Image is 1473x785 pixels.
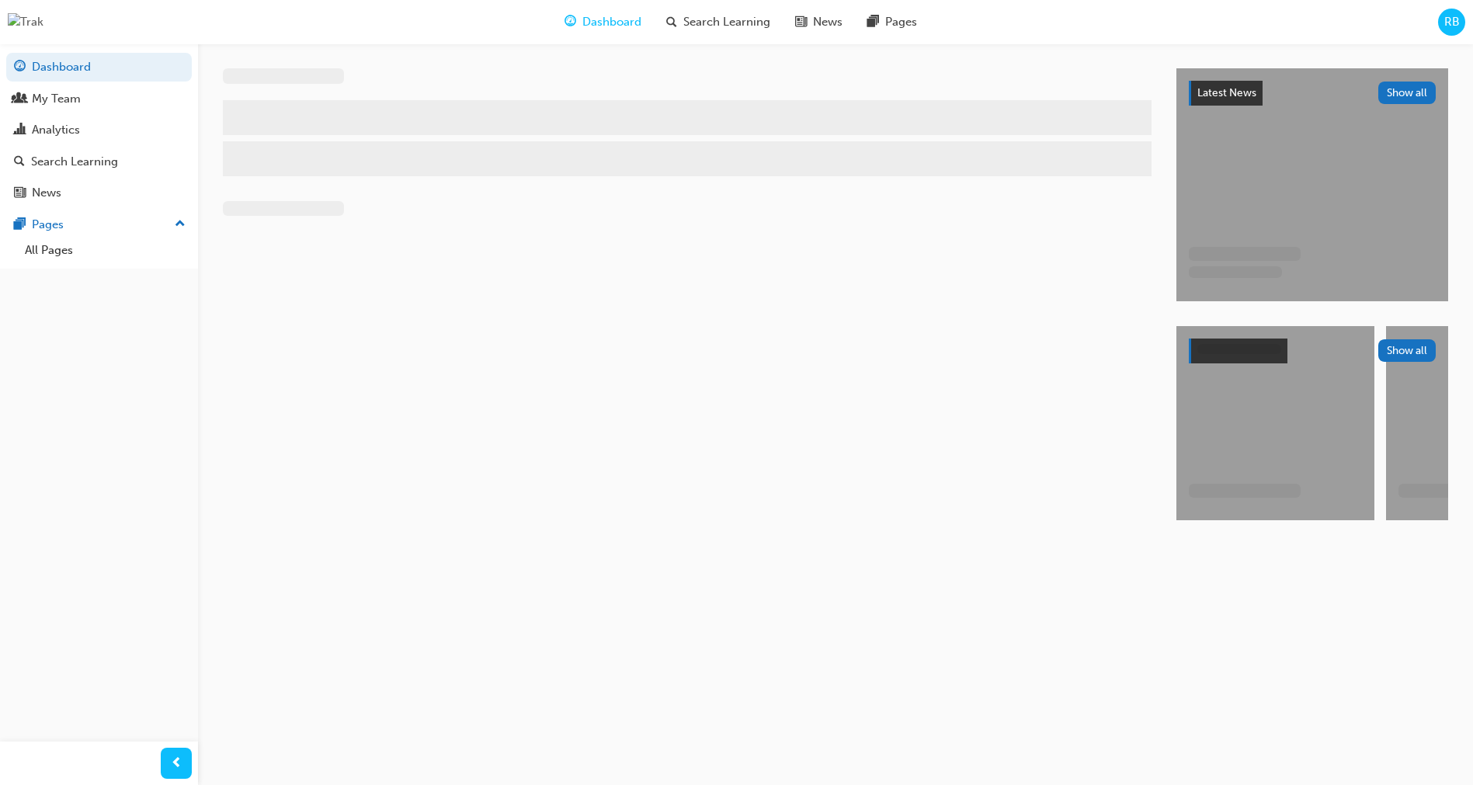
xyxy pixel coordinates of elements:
[666,12,677,32] span: search-icon
[6,210,192,239] button: Pages
[32,184,61,202] div: News
[175,214,186,234] span: up-icon
[19,238,192,262] a: All Pages
[6,85,192,113] a: My Team
[14,186,26,200] span: news-icon
[1438,9,1465,36] button: RB
[855,6,929,38] a: pages-iconPages
[1189,81,1436,106] a: Latest NewsShow all
[14,92,26,106] span: people-icon
[6,179,192,207] a: News
[32,90,81,108] div: My Team
[32,216,64,234] div: Pages
[32,121,80,139] div: Analytics
[14,123,26,137] span: chart-icon
[683,13,770,31] span: Search Learning
[14,218,26,232] span: pages-icon
[795,12,807,32] span: news-icon
[6,50,192,210] button: DashboardMy TeamAnalyticsSearch LearningNews
[8,13,43,31] img: Trak
[1197,86,1256,99] span: Latest News
[1378,339,1437,362] button: Show all
[14,61,26,75] span: guage-icon
[171,754,182,773] span: prev-icon
[565,12,576,32] span: guage-icon
[552,6,654,38] a: guage-iconDashboard
[31,153,118,171] div: Search Learning
[6,148,192,176] a: Search Learning
[813,13,842,31] span: News
[1444,13,1460,31] span: RB
[6,53,192,82] a: Dashboard
[6,116,192,144] a: Analytics
[654,6,783,38] a: search-iconSearch Learning
[885,13,917,31] span: Pages
[14,155,25,169] span: search-icon
[1378,82,1437,104] button: Show all
[582,13,641,31] span: Dashboard
[783,6,855,38] a: news-iconNews
[867,12,879,32] span: pages-icon
[1189,339,1436,363] a: Show all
